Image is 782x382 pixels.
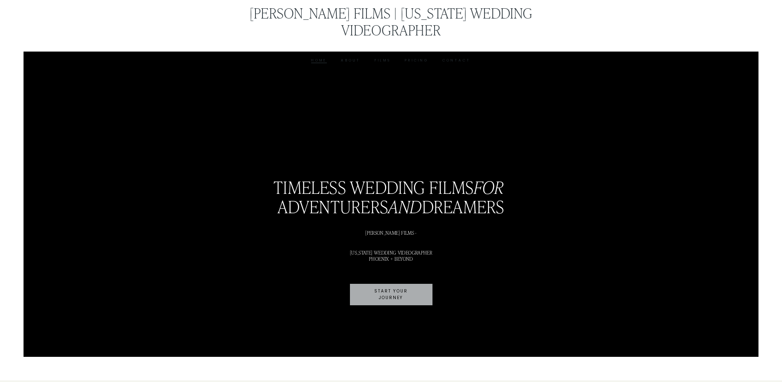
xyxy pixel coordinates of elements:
a: Home [311,57,327,64]
a: Films [375,57,391,64]
a: START YOUR JOURNEY [350,284,432,305]
a: Contact [442,57,471,64]
a: About [341,57,360,64]
a: Pricing [405,57,428,64]
a: [PERSON_NAME] Films | [US_STATE] Wedding Videographer [250,3,532,39]
em: for [474,176,504,198]
h1: [US_STATE] WEDDING VIDEOGRAPHER PHOENIX + BEYOND [144,250,639,262]
em: and [388,195,422,217]
h2: timeless wedding films ADVENTURERS DREAMERS [144,177,639,215]
h1: [PERSON_NAME] FILMS - [144,230,639,236]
